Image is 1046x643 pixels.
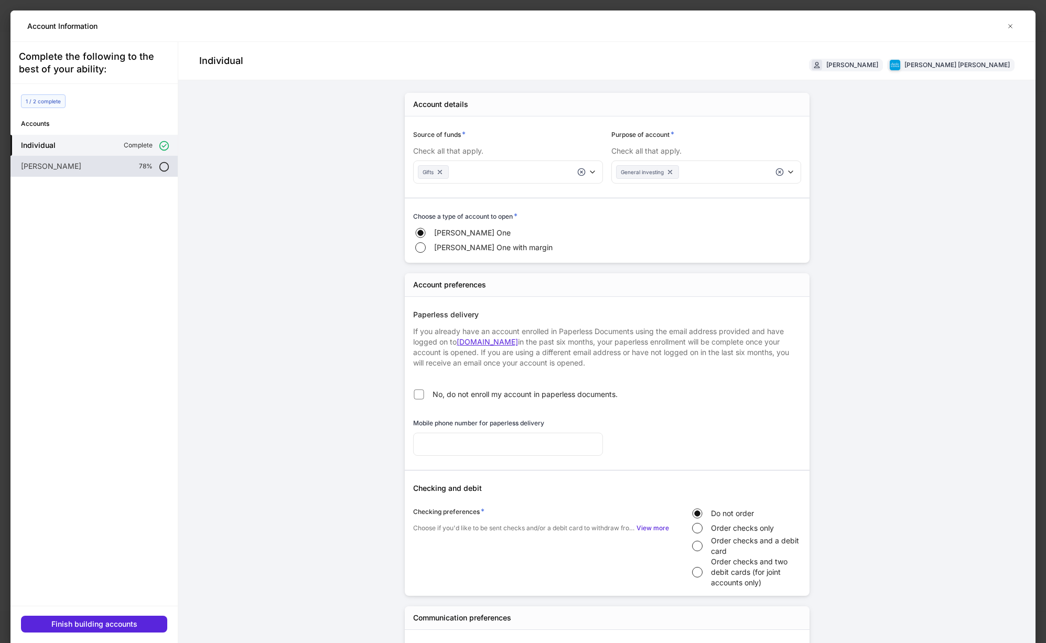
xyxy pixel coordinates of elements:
div: Complete the following to the best of your ability: [19,50,169,76]
a: [PERSON_NAME]78% [10,156,178,177]
div: [PERSON_NAME] [PERSON_NAME] [904,60,1010,70]
h6: Mobile phone number for paperless delivery [413,418,544,428]
p: [PERSON_NAME] [21,161,81,172]
h5: Account details [413,99,468,110]
h5: Account Information [27,21,98,31]
span: Choose if you'd like to be sent checks and/or a debit card to withdraw from this account. [413,524,634,532]
h5: Account preferences [413,280,486,290]
h5: Checking and debit [413,483,801,494]
span: Gifts [423,168,434,176]
h5: Individual [21,140,56,151]
div: Checking preferences [413,506,669,517]
span: Order checks and a debit card [711,535,801,556]
img: charles-schwab-BFYFdbvS.png [890,60,900,70]
div: Check all that apply. [413,140,603,156]
span: No, do not enroll my account in paperless documents. [433,389,618,400]
div: Finish building accounts [51,619,137,629]
span: [PERSON_NAME] One [434,228,511,238]
span: Order checks only [711,523,774,533]
p: 78% [139,162,153,170]
p: Complete [124,141,153,149]
span: If you already have an account enrolled in Paperless Documents using the email address provided a... [413,327,789,367]
a: [DOMAIN_NAME] [457,337,518,346]
h5: Communication preferences [413,613,511,623]
div: [PERSON_NAME] [826,60,878,70]
a: IndividualComplete [10,135,178,156]
div: Check all that apply. [611,140,801,156]
div: Paperless delivery [413,309,801,320]
h6: Accounts [21,119,178,128]
span: [PERSON_NAME] One with margin [434,242,553,253]
h4: Individual [199,55,243,67]
div: 1 / 2 complete [21,94,66,108]
span: General investing [621,168,664,176]
span: Do not order [711,508,754,519]
button: Finish building accounts [21,616,167,633]
button: View more [637,523,669,533]
div: Source of funds [413,129,603,140]
h6: Choose a type of account to open [413,211,517,221]
span: Order checks and two debit cards (for joint accounts only) [711,556,801,588]
div: Purpose of account [611,129,801,140]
